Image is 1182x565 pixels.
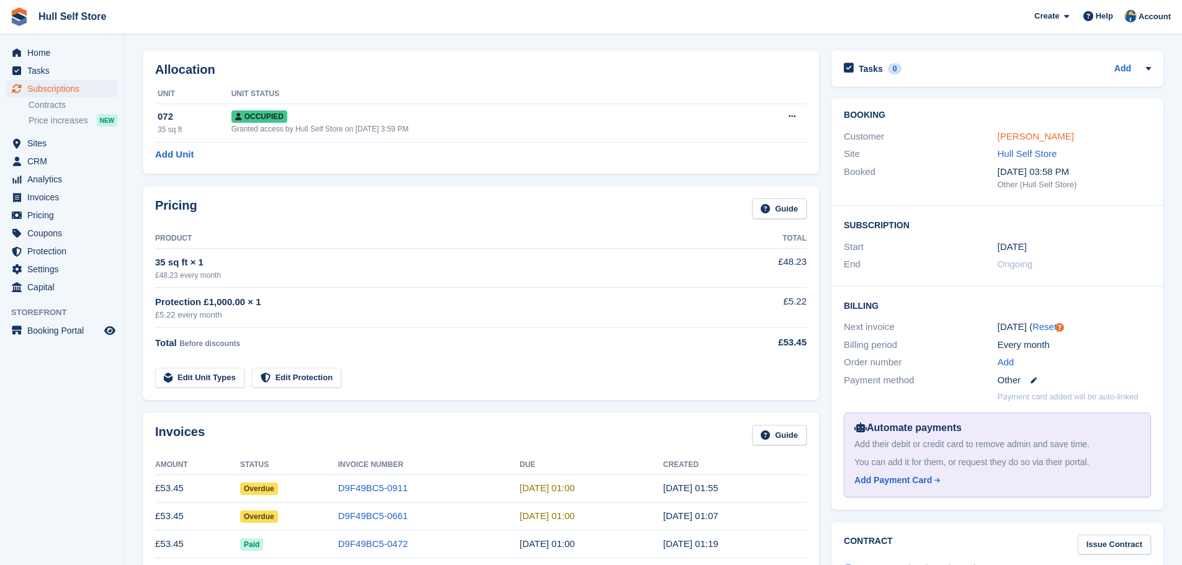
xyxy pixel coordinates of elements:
span: Overdue [240,483,278,495]
td: £53.45 [155,474,240,502]
time: 2025-09-02 00:00:00 UTC [519,510,575,521]
h2: Invoices [155,425,205,445]
div: Start [844,240,997,254]
span: Settings [27,260,102,278]
img: stora-icon-8386f47178a22dfd0bd8f6a31ec36ba5ce8667c1dd55bd0f319d3a0aa187defe.svg [10,7,29,26]
a: menu [6,207,117,224]
th: Created [663,455,807,475]
span: Overdue [240,510,278,523]
div: 072 [158,110,231,124]
div: 35 sq ft [158,124,231,135]
div: Add their debit or credit card to remove admin and save time. [854,438,1140,451]
a: menu [6,242,117,260]
th: Unit [155,84,231,104]
th: Amount [155,455,240,475]
a: menu [6,80,117,97]
a: menu [6,44,117,61]
span: Analytics [27,171,102,188]
span: Booking Portal [27,322,102,339]
div: 0 [888,63,902,74]
th: Status [240,455,338,475]
a: menu [6,153,117,170]
h2: Subscription [844,218,1151,231]
span: Help [1096,10,1113,22]
span: Pricing [27,207,102,224]
div: Booked [844,165,997,191]
div: Granted access by Hull Self Store on [DATE] 3:59 PM [231,123,733,135]
h2: Booking [844,110,1151,120]
span: Sites [27,135,102,152]
span: Coupons [27,225,102,242]
div: Payment method [844,373,997,388]
time: 2025-09-01 00:07:35 UTC [663,510,719,521]
div: [DATE] 03:58 PM [998,165,1151,179]
span: Home [27,44,102,61]
div: Tooltip anchor [1054,322,1065,333]
span: Create [1034,10,1059,22]
h2: Pricing [155,198,197,219]
span: Total [155,337,177,348]
h2: Allocation [155,63,807,77]
div: Customer [844,130,997,144]
h2: Tasks [859,63,883,74]
span: Paid [240,538,263,551]
span: Occupied [231,110,287,123]
span: Ongoing [998,259,1033,269]
td: £53.45 [155,530,240,558]
a: D9F49BC5-0661 [338,510,408,521]
th: Product [155,229,720,249]
span: Subscriptions [27,80,102,97]
a: Add [1114,62,1131,76]
a: Edit Protection [252,368,341,388]
div: Site [844,147,997,161]
td: £48.23 [720,248,807,287]
div: [DATE] ( ) [998,320,1151,334]
img: Hull Self Store [1124,10,1137,22]
span: Protection [27,242,102,260]
div: £48.23 every month [155,270,720,281]
a: [PERSON_NAME] [998,131,1074,141]
a: menu [6,62,117,79]
a: Add Payment Card [854,474,1135,487]
a: Add [998,355,1014,370]
a: Guide [752,425,807,445]
span: Invoices [27,189,102,206]
span: Capital [27,278,102,296]
a: menu [6,260,117,278]
span: Account [1139,11,1171,23]
div: Every month [998,338,1151,352]
div: NEW [97,114,117,127]
div: Protection £1,000.00 × 1 [155,295,720,309]
a: menu [6,189,117,206]
div: Other (Hull Self Store) [998,179,1151,191]
a: Issue Contract [1078,535,1151,555]
a: Guide [752,198,807,219]
span: CRM [27,153,102,170]
div: Next invoice [844,320,997,334]
div: Other [998,373,1151,388]
time: 2025-10-02 00:00:00 UTC [519,483,575,493]
div: Order number [844,355,997,370]
a: Preview store [102,323,117,338]
span: Before discounts [179,339,240,348]
th: Unit Status [231,84,733,104]
td: £53.45 [155,502,240,530]
h2: Contract [844,535,893,555]
a: Price increases NEW [29,113,117,127]
a: Contracts [29,99,117,111]
a: Add Unit [155,148,194,162]
span: Price increases [29,115,88,127]
a: menu [6,135,117,152]
div: You can add it for them, or request they do so via their portal. [854,456,1140,469]
div: Billing period [844,338,997,352]
th: Total [720,229,807,249]
p: Payment card added will be auto-linked [998,391,1139,403]
time: 2025-10-01 00:55:37 UTC [663,483,719,493]
a: Reset [1032,321,1057,332]
a: Hull Self Store [998,148,1057,159]
a: Edit Unit Types [155,368,244,388]
th: Due [519,455,663,475]
a: menu [6,225,117,242]
div: 35 sq ft × 1 [155,256,720,270]
a: D9F49BC5-0911 [338,483,408,493]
